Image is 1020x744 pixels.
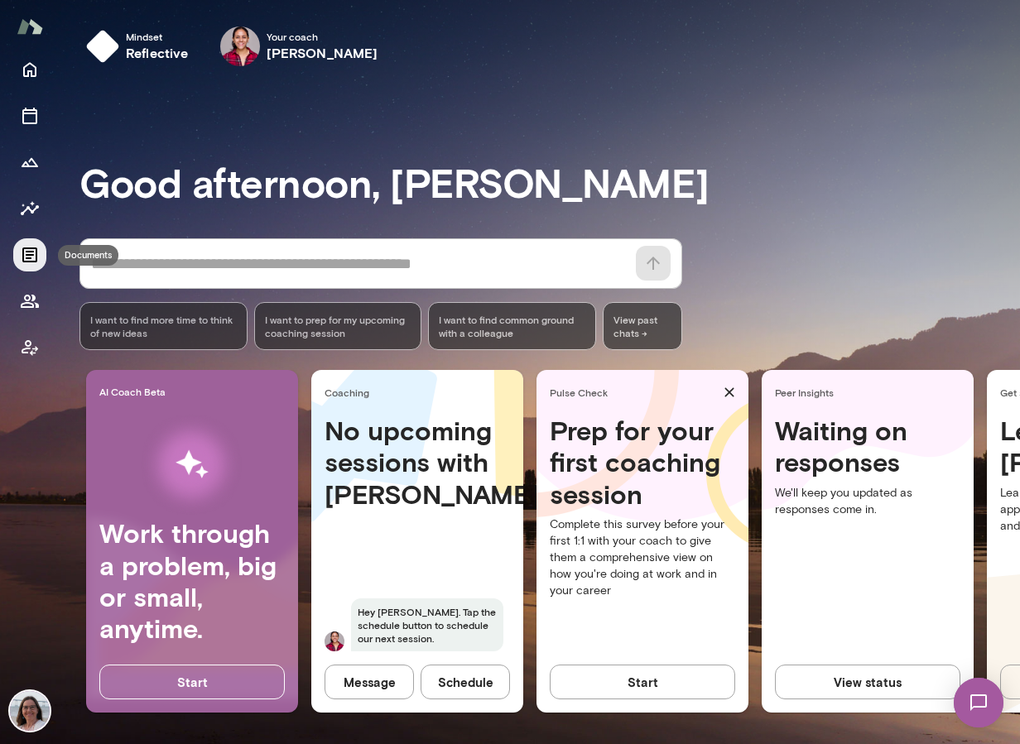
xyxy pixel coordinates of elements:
span: I want to prep for my upcoming coaching session [265,313,411,339]
div: I want to prep for my upcoming coaching session [254,302,422,350]
img: Mento [17,11,43,42]
span: Peer Insights [775,386,967,399]
img: Renate Stoiber [10,691,50,731]
button: View status [775,665,960,699]
button: Schedule [421,665,510,699]
div: I want to find more time to think of new ideas [79,302,248,350]
div: Siddhi SundarYour coach[PERSON_NAME] [209,20,390,73]
h4: No upcoming sessions with [PERSON_NAME] [325,415,510,510]
span: I want to find common ground with a colleague [439,313,585,339]
span: I want to find more time to think of new ideas [90,313,237,339]
h4: Prep for your first coaching session [550,415,735,510]
button: Message [325,665,414,699]
button: Coach app [13,331,46,364]
span: View past chats -> [603,302,682,350]
button: Start [99,665,285,699]
h4: Waiting on responses [775,415,960,478]
div: Documents [58,245,118,266]
img: mindset [86,30,119,63]
button: Home [13,53,46,86]
button: Mindsetreflective [79,20,202,73]
img: AI Workflows [118,412,266,517]
h6: reflective [126,43,189,63]
span: AI Coach Beta [99,385,291,398]
span: Mindset [126,30,189,43]
span: Hey [PERSON_NAME]. Tap the schedule button to schedule our next session. [351,598,503,651]
button: Documents [13,238,46,271]
img: Siddhi Sundar Sundar [325,631,344,651]
button: Growth Plan [13,146,46,179]
h4: Work through a problem, big or small, anytime. [99,517,285,645]
img: Siddhi Sundar [220,26,260,66]
span: Coaching [325,386,517,399]
button: Insights [13,192,46,225]
button: Members [13,285,46,318]
h6: [PERSON_NAME] [267,43,378,63]
button: Start [550,665,735,699]
p: Complete this survey before your first 1:1 with your coach to give them a comprehensive view on h... [550,516,735,599]
button: Sessions [13,99,46,132]
p: We'll keep you updated as responses come in. [775,485,960,518]
h3: Good afternoon, [PERSON_NAME] [79,159,1020,205]
div: I want to find common ground with a colleague [428,302,596,350]
span: Pulse Check [550,386,717,399]
span: Your coach [267,30,378,43]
